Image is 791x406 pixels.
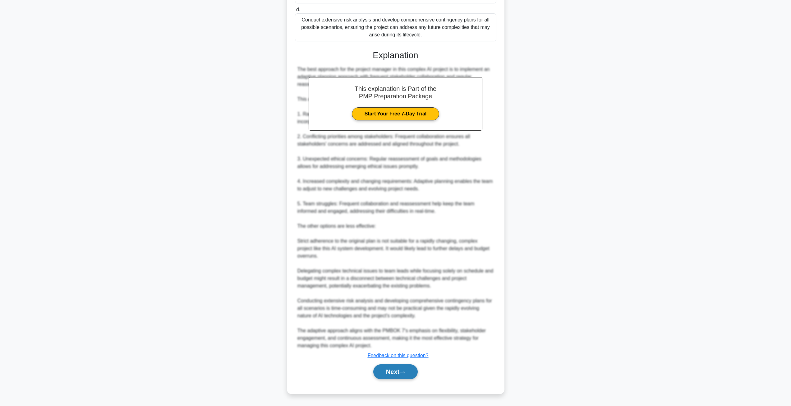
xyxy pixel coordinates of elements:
a: Feedback on this question? [368,353,429,358]
span: d. [296,7,300,12]
div: The best approach for the project manager in this complex AI project is to implement an adaptive ... [297,66,494,349]
button: Next [373,364,418,379]
h3: Explanation [299,50,493,61]
a: Start Your Free 7-Day Trial [352,107,439,120]
div: Conduct extensive risk analysis and develop comprehensive contingency plans for all possible scen... [295,13,496,41]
